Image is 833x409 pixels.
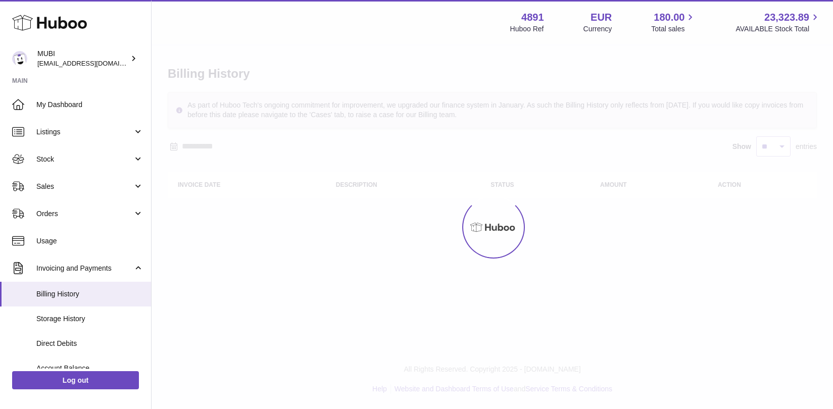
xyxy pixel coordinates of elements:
[654,11,684,24] span: 180.00
[36,209,133,219] span: Orders
[36,182,133,191] span: Sales
[36,100,143,110] span: My Dashboard
[510,24,544,34] div: Huboo Ref
[736,24,821,34] span: AVAILABLE Stock Total
[36,364,143,373] span: Account Balance
[651,24,696,34] span: Total sales
[36,289,143,299] span: Billing History
[764,11,809,24] span: 23,323.89
[591,11,612,24] strong: EUR
[37,49,128,68] div: MUBI
[583,24,612,34] div: Currency
[12,371,139,389] a: Log out
[651,11,696,34] a: 180.00 Total sales
[36,127,133,137] span: Listings
[36,155,133,164] span: Stock
[36,314,143,324] span: Storage History
[37,59,149,67] span: [EMAIL_ADDRESS][DOMAIN_NAME]
[36,264,133,273] span: Invoicing and Payments
[736,11,821,34] a: 23,323.89 AVAILABLE Stock Total
[36,339,143,348] span: Direct Debits
[36,236,143,246] span: Usage
[521,11,544,24] strong: 4891
[12,51,27,66] img: shop@mubi.com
